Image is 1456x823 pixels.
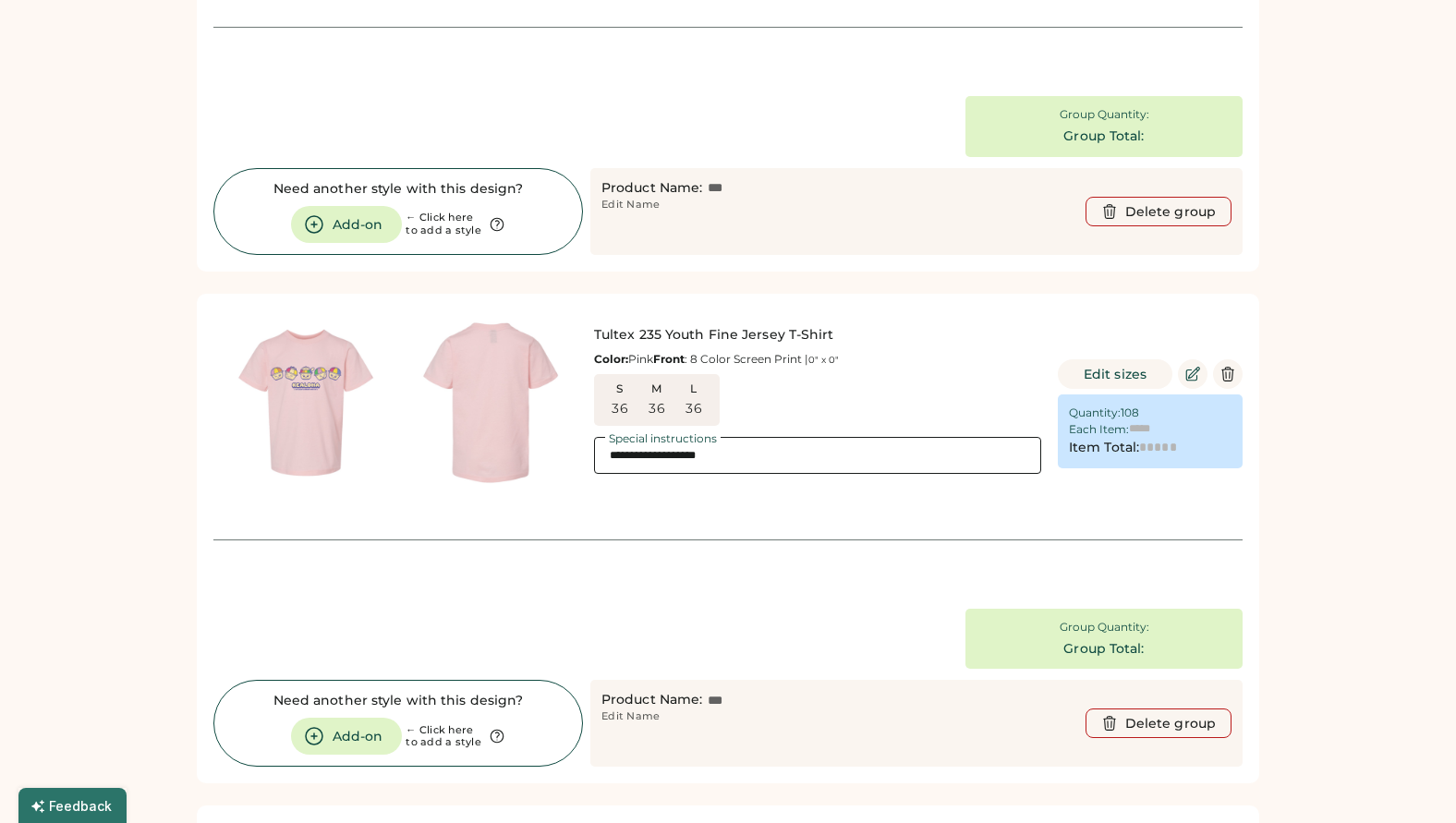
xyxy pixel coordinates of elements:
button: Add-on [291,718,402,755]
div: Product Name: [601,691,702,709]
img: generate-image [213,310,398,495]
div: Each Item: [1069,422,1129,437]
button: Edit Product [1178,359,1207,389]
div: Group Total: [1063,127,1144,146]
font: 0" x 0" [808,354,839,366]
button: Edit sizes [1058,359,1172,389]
div: L [679,381,709,396]
div: ← Click here to add a style [406,724,481,750]
div: Edit Name [601,198,660,212]
div: Product Name: [601,179,702,198]
div: S [605,381,635,396]
div: 36 [686,400,702,418]
div: 36 [612,400,628,418]
div: 36 [649,400,665,418]
div: Need another style with this design? [273,692,524,710]
button: Delete group [1086,197,1232,226]
div: Group Total: [1063,640,1144,659]
div: Item Total: [1069,439,1139,457]
strong: Color: [594,352,628,366]
div: Group Quantity: [1060,620,1149,635]
img: generate-image [398,310,583,495]
div: Group Quantity: [1060,107,1149,122]
div: Tultex 235 Youth Fine Jersey T-Shirt [594,326,1041,345]
button: Delete group [1086,708,1232,738]
div: Edit Name [601,709,660,724]
button: Delete [1213,359,1243,389]
div: Need another style with this design? [273,180,524,199]
strong: Front [653,352,685,366]
div: ← Click here to add a style [406,212,481,237]
div: 108 [1121,405,1139,420]
button: Add-on [291,206,402,243]
div: M [642,381,672,396]
div: Quantity: [1069,405,1121,420]
div: Pink : 8 Color Screen Print | [594,352,1041,367]
div: Special instructions [605,433,721,444]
